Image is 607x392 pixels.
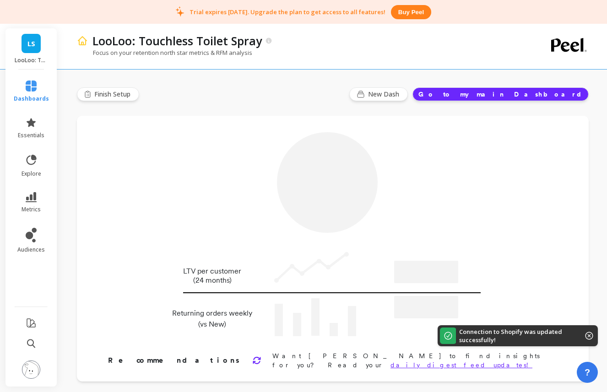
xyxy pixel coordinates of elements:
[17,246,45,253] span: audiences
[108,355,241,366] p: Recommendations
[77,35,88,46] img: header icon
[15,57,48,64] p: LooLoo: Touchless Toilet Spray
[77,87,139,101] button: Finish Setup
[577,362,598,383] button: ?
[22,360,40,379] img: profile picture
[459,328,571,344] p: Connection to Shopify was updated successfully!
[349,87,408,101] button: New Dash
[412,87,589,101] button: Go to my main Dashboard
[94,90,133,99] span: Finish Setup
[27,38,35,49] span: LS
[92,33,262,48] p: LooLoo: Touchless Toilet Spray
[169,308,255,330] p: Returning orders weekly (vs New)
[585,366,590,379] span: ?
[272,351,559,370] p: Want [PERSON_NAME] to find insights for you? Read your
[368,90,402,99] span: New Dash
[22,206,41,213] span: metrics
[391,5,431,19] button: Buy peel
[18,132,44,139] span: essentials
[14,95,49,102] span: dashboards
[190,8,385,16] p: Trial expires [DATE]. Upgrade the plan to get access to all features!
[390,361,532,369] a: daily digest feed updates!
[22,170,41,177] span: explore
[77,48,252,57] p: Focus on your retention north star metrics & RFM analysis
[169,267,255,285] p: LTV per customer (24 months)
